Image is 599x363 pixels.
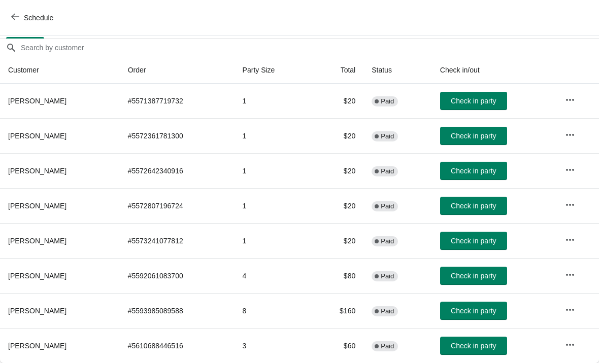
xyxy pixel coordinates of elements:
span: [PERSON_NAME] [8,342,66,350]
span: [PERSON_NAME] [8,202,66,210]
td: $20 [312,153,363,188]
td: $20 [312,223,363,258]
span: Paid [381,237,394,245]
span: [PERSON_NAME] [8,97,66,105]
button: Check in party [440,232,507,250]
td: $160 [312,293,363,328]
td: 1 [235,153,312,188]
button: Check in party [440,92,507,110]
span: [PERSON_NAME] [8,132,66,140]
button: Check in party [440,302,507,320]
span: [PERSON_NAME] [8,167,66,175]
span: Paid [381,342,394,350]
button: Schedule [5,9,61,27]
button: Check in party [440,127,507,145]
span: Check in party [451,202,496,210]
td: $80 [312,258,363,293]
td: $20 [312,188,363,223]
span: Check in party [451,272,496,280]
th: Status [363,57,432,84]
td: 1 [235,84,312,118]
span: Check in party [451,167,496,175]
td: # 5572361781300 [120,118,235,153]
span: [PERSON_NAME] [8,272,66,280]
span: Schedule [24,14,53,22]
td: # 5571387719732 [120,84,235,118]
td: $20 [312,84,363,118]
th: Party Size [235,57,312,84]
span: Check in party [451,237,496,245]
span: Check in party [451,307,496,315]
td: 4 [235,258,312,293]
span: Check in party [451,342,496,350]
span: Paid [381,97,394,105]
span: Paid [381,307,394,315]
span: [PERSON_NAME] [8,237,66,245]
td: # 5593985089588 [120,293,235,328]
td: # 5610688446516 [120,328,235,363]
button: Check in party [440,197,507,215]
td: # 5592061083700 [120,258,235,293]
th: Check in/out [432,57,557,84]
td: # 5572642340916 [120,153,235,188]
td: 1 [235,118,312,153]
button: Check in party [440,162,507,180]
td: 1 [235,223,312,258]
td: 3 [235,328,312,363]
th: Total [312,57,363,84]
td: 1 [235,188,312,223]
td: # 5573241077812 [120,223,235,258]
span: Paid [381,167,394,175]
button: Check in party [440,267,507,285]
button: Check in party [440,337,507,355]
span: Paid [381,272,394,280]
input: Search by customer [20,39,599,57]
td: $20 [312,118,363,153]
span: [PERSON_NAME] [8,307,66,315]
th: Order [120,57,235,84]
span: Paid [381,132,394,140]
td: $60 [312,328,363,363]
span: Paid [381,202,394,210]
td: 8 [235,293,312,328]
span: Check in party [451,132,496,140]
td: # 5572807196724 [120,188,235,223]
span: Check in party [451,97,496,105]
